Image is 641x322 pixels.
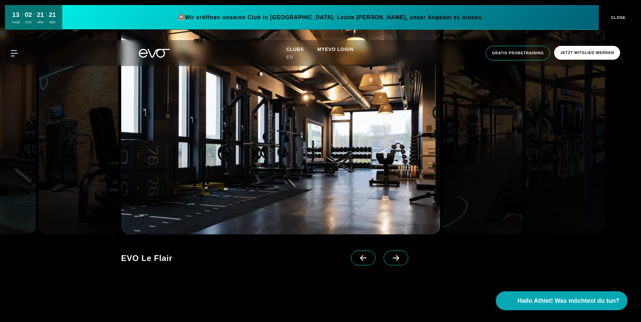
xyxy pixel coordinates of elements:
span: Gratis Probetraining [492,50,544,56]
img: evofitness [443,27,523,234]
a: Gratis Probetraining [484,46,552,60]
button: Hallo Athlet! Was möchtest du tun? [496,291,628,310]
div: STD [25,20,32,25]
div: : [22,11,23,29]
div: MIN [37,20,44,25]
a: MYEVO LOGIN [317,47,354,52]
div: : [34,11,35,29]
div: 21 [49,10,56,20]
a: Clubs [286,46,317,52]
span: en [286,54,293,60]
a: en [286,54,301,60]
a: Jetzt Mitglied werden [552,46,622,60]
div: : [45,11,47,29]
img: evofitness [39,27,119,234]
button: CLOSE [599,5,636,30]
div: 02 [25,10,32,20]
span: Hallo Athlet! Was möchtest du tun? [517,297,619,304]
div: 13 [11,10,20,20]
span: CLOSE [609,15,626,20]
div: 21 [37,10,44,20]
img: evofitness [121,27,440,234]
span: Jetzt Mitglied werden [560,50,614,56]
img: evofitness [525,27,605,234]
div: SEK [49,20,56,25]
div: TAGE [11,20,20,25]
span: Clubs [286,47,304,52]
